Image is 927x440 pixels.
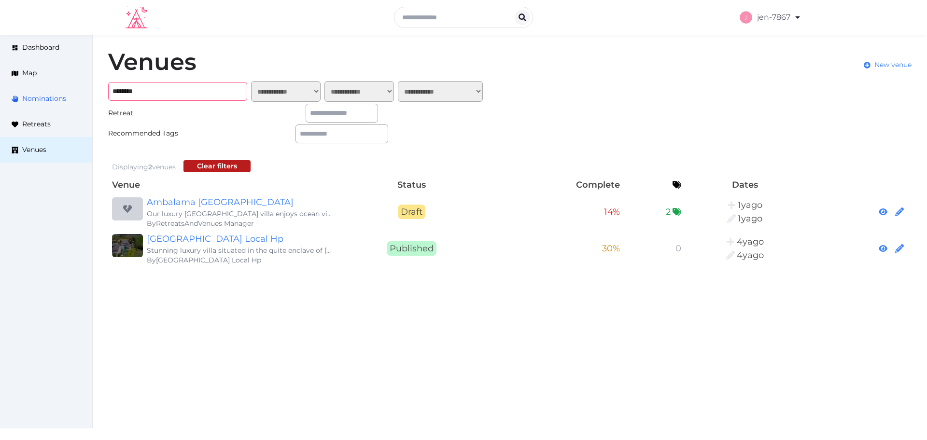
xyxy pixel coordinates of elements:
[864,60,912,70] a: New venue
[147,219,332,228] div: By RetreatsAndVenues Manager
[108,176,336,193] th: Venue
[147,209,332,219] div: Our luxury [GEOGRAPHIC_DATA] villa enjoys ocean views from all of our spacious suites that each o...
[738,200,762,210] span: 7:37PM, March 8th, 2024
[666,205,671,219] span: 2
[602,243,620,254] span: 30 %
[675,243,681,254] span: 0
[148,163,152,171] span: 2
[22,68,37,78] span: Map
[685,176,805,193] th: Dates
[22,145,46,155] span: Venues
[398,205,425,219] span: Draft
[22,94,66,104] span: Nominations
[108,50,197,73] h1: Venues
[197,161,237,171] div: Clear filters
[108,128,201,138] div: Recommended Tags
[737,236,764,247] span: 4:33PM, June 14th, 2021
[737,250,764,261] span: 4:33PM, June 14th, 2021
[488,176,624,193] th: Complete
[147,232,332,246] a: [GEOGRAPHIC_DATA] Local Hp
[738,213,762,224] span: 7:37PM, March 8th, 2024
[387,241,436,256] span: Published
[147,255,332,265] div: By [GEOGRAPHIC_DATA] Local Hp
[108,108,201,118] div: Retreat
[112,234,143,257] img: Ambalama Local Hp
[604,206,620,217] span: 14 %
[112,162,176,172] div: Displaying venues
[740,4,801,31] a: jen-7867
[147,246,332,255] div: Stunning luxury villa situated in the quite enclave of [GEOGRAPHIC_DATA] with views over paddy fi...
[22,119,51,129] span: Retreats
[874,60,912,70] span: New venue
[183,160,251,172] button: Clear filters
[147,195,332,209] a: Ambalama [GEOGRAPHIC_DATA]
[22,42,59,53] span: Dashboard
[336,176,488,193] th: Status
